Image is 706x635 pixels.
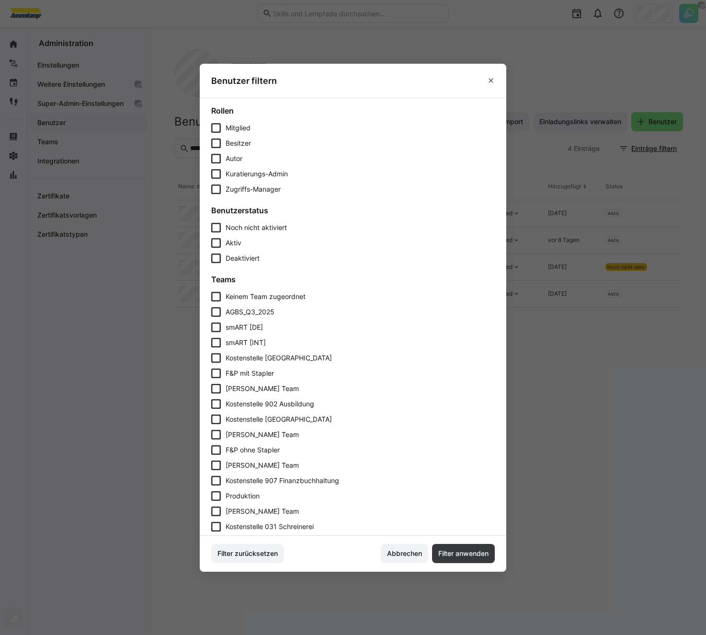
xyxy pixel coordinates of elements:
[437,549,490,558] span: Filter anwenden
[226,154,242,163] div: Autor
[226,445,280,455] span: F&P ohne Stapler
[381,544,428,563] button: Abbrechen
[226,399,314,409] span: Kostenstelle 902 Ausbildung
[226,307,274,317] span: AGBS_Q3_2025
[226,369,274,378] span: F&P mit Stapler
[226,169,288,179] div: Kuratierungs-Admin
[226,507,299,516] span: [PERSON_NAME] Team
[226,223,287,231] span: Noch nicht aktiviert
[226,292,306,301] span: Keinem Team zugeordnet
[226,476,339,485] span: Kostenstelle 907 Finanzbuchhaltung
[211,206,495,215] h4: Benutzerstatus
[226,430,299,439] span: [PERSON_NAME] Team
[226,353,332,363] span: Kostenstelle [GEOGRAPHIC_DATA]
[211,544,284,563] button: Filter zurücksetzen
[226,254,260,262] span: Deaktiviert
[226,239,241,247] span: Aktiv
[386,549,423,558] span: Abbrechen
[432,544,495,563] button: Filter anwenden
[211,275,495,284] h2: Teams
[226,491,260,501] span: Produktion
[226,522,314,531] span: Kostenstelle 031 Schreinerei
[226,139,251,148] div: Besitzer
[226,323,263,332] span: smART [DE]
[226,185,281,194] div: Zugriffs-Manager
[226,123,251,133] div: Mitglied
[226,415,332,424] span: Kostenstelle [GEOGRAPHIC_DATA]
[211,106,495,115] h2: Rollen
[211,75,277,86] h3: Benutzer filtern
[226,461,299,470] span: [PERSON_NAME] Team
[216,549,279,558] span: Filter zurücksetzen
[226,384,299,393] span: [PERSON_NAME] Team
[226,338,266,347] span: smART [INT]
